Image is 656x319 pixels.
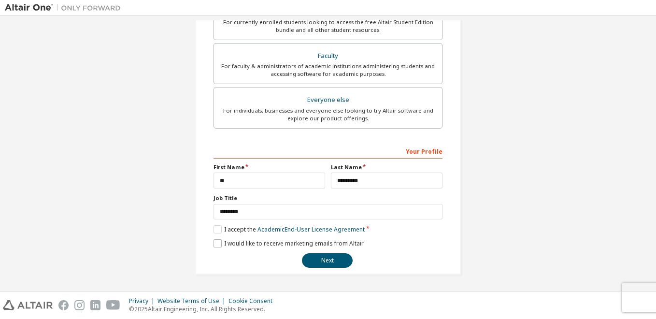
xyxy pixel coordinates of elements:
[257,225,365,233] a: Academic End-User License Agreement
[220,107,436,122] div: For individuals, businesses and everyone else looking to try Altair software and explore our prod...
[5,3,126,13] img: Altair One
[90,300,100,310] img: linkedin.svg
[220,93,436,107] div: Everyone else
[74,300,85,310] img: instagram.svg
[214,194,442,202] label: Job Title
[228,297,278,305] div: Cookie Consent
[220,62,436,78] div: For faculty & administrators of academic institutions administering students and accessing softwa...
[214,143,442,159] div: Your Profile
[302,253,353,268] button: Next
[214,239,364,247] label: I would like to receive marketing emails from Altair
[58,300,69,310] img: facebook.svg
[129,297,157,305] div: Privacy
[214,163,325,171] label: First Name
[214,225,365,233] label: I accept the
[157,297,228,305] div: Website Terms of Use
[129,305,278,313] p: © 2025 Altair Engineering, Inc. All Rights Reserved.
[220,49,436,63] div: Faculty
[331,163,442,171] label: Last Name
[106,300,120,310] img: youtube.svg
[220,18,436,34] div: For currently enrolled students looking to access the free Altair Student Edition bundle and all ...
[3,300,53,310] img: altair_logo.svg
